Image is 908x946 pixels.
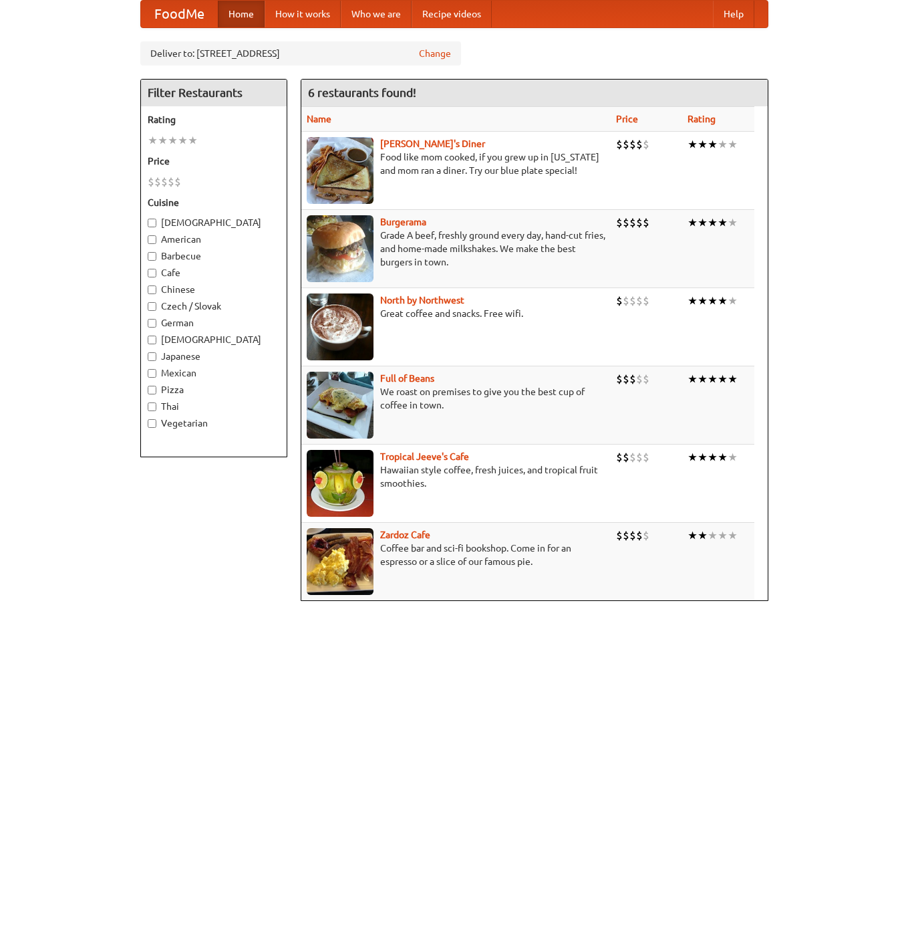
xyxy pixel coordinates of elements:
[643,372,649,386] li: $
[629,450,636,465] li: $
[688,450,698,465] li: ★
[307,114,331,124] a: Name
[158,133,168,148] li: ★
[148,219,156,227] input: [DEMOGRAPHIC_DATA]
[148,333,280,346] label: [DEMOGRAPHIC_DATA]
[148,216,280,229] label: [DEMOGRAPHIC_DATA]
[265,1,341,27] a: How it works
[168,174,174,189] li: $
[728,293,738,308] li: ★
[140,41,461,66] div: Deliver to: [STREET_ADDRESS]
[616,293,623,308] li: $
[636,215,643,230] li: $
[688,215,698,230] li: ★
[623,137,629,152] li: $
[380,373,434,384] a: Full of Beans
[307,463,605,490] p: Hawaiian style coffee, fresh juices, and tropical fruit smoothies.
[307,293,373,360] img: north.jpg
[698,293,708,308] li: ★
[728,372,738,386] li: ★
[148,400,280,413] label: Thai
[623,215,629,230] li: $
[616,137,623,152] li: $
[148,233,280,246] label: American
[708,372,718,386] li: ★
[728,215,738,230] li: ★
[148,196,280,209] h5: Cuisine
[380,217,426,227] a: Burgerama
[380,295,464,306] a: North by Northwest
[616,215,623,230] li: $
[148,285,156,294] input: Chinese
[708,215,718,230] li: ★
[148,419,156,428] input: Vegetarian
[148,154,280,168] h5: Price
[148,336,156,344] input: [DEMOGRAPHIC_DATA]
[718,528,728,543] li: ★
[698,215,708,230] li: ★
[708,528,718,543] li: ★
[629,372,636,386] li: $
[698,528,708,543] li: ★
[629,137,636,152] li: $
[708,450,718,465] li: ★
[307,528,373,595] img: zardoz.jpg
[728,450,738,465] li: ★
[643,137,649,152] li: $
[148,174,154,189] li: $
[380,451,469,462] b: Tropical Jeeve's Cafe
[728,137,738,152] li: ★
[629,528,636,543] li: $
[636,528,643,543] li: $
[688,114,716,124] a: Rating
[718,293,728,308] li: ★
[380,529,430,540] a: Zardoz Cafe
[148,252,156,261] input: Barbecue
[616,450,623,465] li: $
[307,450,373,517] img: jeeves.jpg
[168,133,178,148] li: ★
[718,215,728,230] li: ★
[708,137,718,152] li: ★
[718,450,728,465] li: ★
[148,350,280,363] label: Japanese
[307,385,605,412] p: We roast on premises to give you the best cup of coffee in town.
[148,369,156,378] input: Mexican
[419,47,451,60] a: Change
[178,133,188,148] li: ★
[188,133,198,148] li: ★
[688,372,698,386] li: ★
[688,528,698,543] li: ★
[307,137,373,204] img: sallys.jpg
[688,137,698,152] li: ★
[308,86,416,99] ng-pluralize: 6 restaurants found!
[148,249,280,263] label: Barbecue
[643,528,649,543] li: $
[643,293,649,308] li: $
[148,283,280,296] label: Chinese
[307,150,605,177] p: Food like mom cooked, if you grew up in [US_STATE] and mom ran a diner. Try our blue plate special!
[141,1,218,27] a: FoodMe
[380,138,485,149] a: [PERSON_NAME]'s Diner
[148,386,156,394] input: Pizza
[148,402,156,411] input: Thai
[148,133,158,148] li: ★
[616,372,623,386] li: $
[698,372,708,386] li: ★
[307,372,373,439] img: beans.jpg
[623,450,629,465] li: $
[148,417,280,430] label: Vegetarian
[616,114,638,124] a: Price
[148,383,280,396] label: Pizza
[307,307,605,320] p: Great coffee and snacks. Free wifi.
[307,215,373,282] img: burgerama.jpg
[148,352,156,361] input: Japanese
[718,137,728,152] li: ★
[148,235,156,244] input: American
[623,372,629,386] li: $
